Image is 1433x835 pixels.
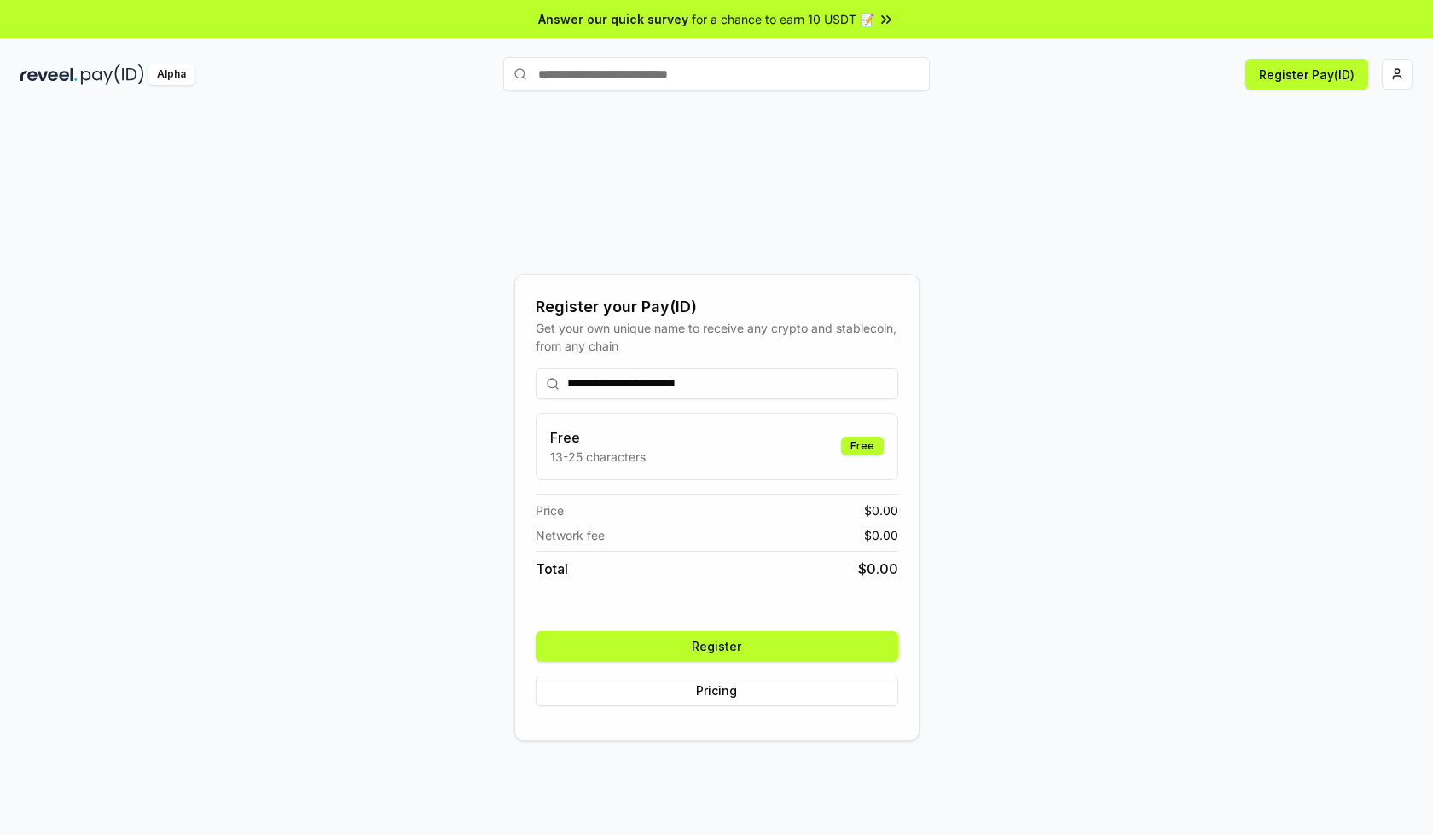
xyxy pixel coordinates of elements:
div: Get your own unique name to receive any crypto and stablecoin, from any chain [536,319,898,355]
span: Network fee [536,526,605,544]
span: Answer our quick survey [538,10,688,28]
span: Price [536,502,564,519]
img: pay_id [81,64,144,85]
div: Register your Pay(ID) [536,295,898,319]
button: Register Pay(ID) [1245,59,1368,90]
span: $ 0.00 [858,559,898,579]
img: reveel_dark [20,64,78,85]
p: 13-25 characters [550,448,646,466]
span: Total [536,559,568,579]
span: $ 0.00 [864,502,898,519]
span: $ 0.00 [864,526,898,544]
span: for a chance to earn 10 USDT 📝 [692,10,874,28]
div: Alpha [148,64,195,85]
h3: Free [550,427,646,448]
button: Register [536,631,898,662]
button: Pricing [536,676,898,706]
div: Free [841,437,884,455]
